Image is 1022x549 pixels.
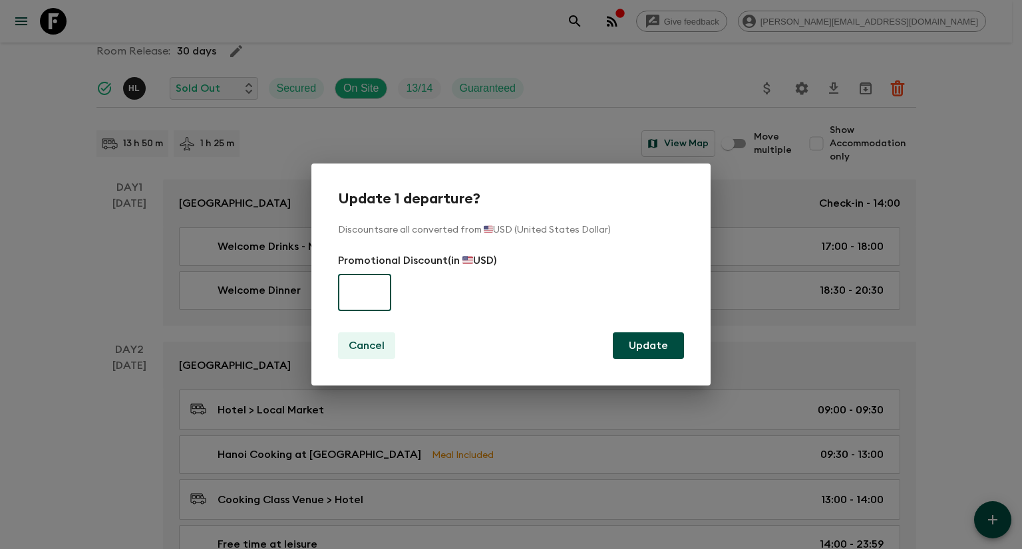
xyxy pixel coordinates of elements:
[338,253,684,269] p: Promotional Discount (in 🇺🇸USD)
[338,332,395,359] button: Cancel
[613,332,684,359] button: Update
[338,190,684,207] h2: Update 1 departure?
[338,223,684,237] p: Discounts are all converted from 🇺🇸USD (United States Dollar)
[349,338,385,354] p: Cancel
